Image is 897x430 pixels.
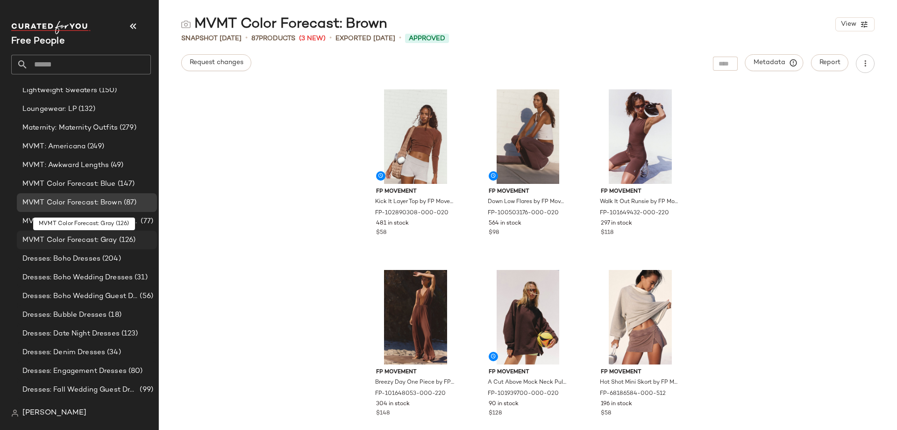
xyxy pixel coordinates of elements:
[840,21,856,28] span: View
[488,198,567,206] span: Down Low Flares by FP Movement at Free People in Brown, Size: S
[600,198,679,206] span: Walk It Out Runsie by FP Movement at Free People in Brown, Size: M
[819,59,840,66] span: Report
[601,229,613,237] span: $118
[376,188,455,196] span: FP Movement
[102,403,122,414] span: (106)
[22,104,77,115] span: Loungewear: LP
[753,58,796,67] span: Metadata
[251,34,295,44] div: Products
[117,235,136,246] span: (126)
[835,17,875,31] button: View
[399,33,401,44] span: •
[376,219,409,228] span: 481 in stock
[22,160,109,171] span: MVMT: Awkward Lengths
[489,229,499,237] span: $98
[139,216,153,227] span: (77)
[369,89,463,184] img: 102890308_020_a
[181,15,387,34] div: MVMT Color Forecast: Brown
[299,34,326,44] span: (3 New)
[22,179,116,189] span: MVMT Color Forecast: Blue
[109,160,124,171] span: (49)
[601,219,632,228] span: 297 in stock
[22,85,97,96] span: Lightweight Sweaters
[181,54,251,71] button: Request changes
[600,209,669,218] span: FP-101649432-000-220
[181,34,242,44] span: Snapshot [DATE]
[375,209,448,218] span: FP-102890308-000-020
[22,123,118,133] span: Maternity: Maternity Outfits
[601,409,611,418] span: $58
[488,379,567,387] span: A Cut Above Mock Neck Pullover Sweatshirt by FP Movement at Free People in Brown, Size: L
[22,310,107,321] span: Dresses: Bubble Dresses
[481,270,575,364] img: 101939700_020_a
[251,35,259,42] span: 87
[138,291,153,302] span: (56)
[593,270,687,364] img: 68186584_512_a
[22,408,86,419] span: [PERSON_NAME]
[22,254,100,264] span: Dresses: Boho Dresses
[11,21,91,34] img: cfy_white_logo.C9jOOHJF.svg
[745,54,804,71] button: Metadata
[811,54,848,71] button: Report
[488,390,559,398] span: FP-101939700-000-020
[11,409,19,417] img: svg%3e
[245,33,248,44] span: •
[376,409,390,418] span: $148
[189,59,243,66] span: Request changes
[22,141,85,152] span: MVMT: Americana
[120,328,138,339] span: (123)
[122,197,137,208] span: (87)
[105,347,121,358] span: (34)
[22,235,117,246] span: MVMT Color Forecast: Gray
[77,104,95,115] span: (132)
[601,400,632,408] span: 196 in stock
[127,366,143,377] span: (80)
[369,270,463,364] img: 101648053_220_a
[85,141,104,152] span: (249)
[409,34,445,44] span: Approved
[489,368,568,377] span: FP Movement
[376,400,410,408] span: 304 in stock
[375,379,454,387] span: Breezy Day One Piece by FP Movement at Free People in Brown, Size: L
[118,123,136,133] span: (279)
[22,216,139,227] span: MVMT Color Forecast: Butter Yellow/Yellow
[100,254,121,264] span: (204)
[489,188,568,196] span: FP Movement
[601,188,680,196] span: FP Movement
[593,89,687,184] img: 101649432_220_d
[133,272,148,283] span: (31)
[488,209,559,218] span: FP-100503176-000-020
[375,390,446,398] span: FP-101648053-000-220
[107,310,121,321] span: (18)
[600,379,679,387] span: Hot Shot Mini Skort by FP Movement at Free People in Brown, Size: L
[22,347,105,358] span: Dresses: Denim Dresses
[329,33,332,44] span: •
[22,403,102,414] span: Dresses: Floral Dresses
[97,85,117,96] span: (150)
[22,366,127,377] span: Dresses: Engagement Dresses
[138,385,153,395] span: (99)
[11,36,65,46] span: Current Company Name
[489,409,502,418] span: $128
[601,368,680,377] span: FP Movement
[481,89,575,184] img: 100503176_020_a
[376,368,455,377] span: FP Movement
[181,20,191,29] img: svg%3e
[375,198,454,206] span: Kick It Layer Top by FP Movement at Free People in Brown, Size: M
[376,229,386,237] span: $58
[489,219,521,228] span: 564 in stock
[489,400,519,408] span: 90 in stock
[600,390,666,398] span: FP-68186584-000-512
[116,179,135,189] span: (147)
[22,291,138,302] span: Dresses: Boho Wedding Guest Dresses
[22,385,138,395] span: Dresses: Fall Wedding Guest Dresses
[335,34,395,44] p: Exported [DATE]
[22,328,120,339] span: Dresses: Date Night Dresses
[22,197,122,208] span: MVMT Color Forecast: Brown
[22,272,133,283] span: Dresses: Boho Wedding Dresses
